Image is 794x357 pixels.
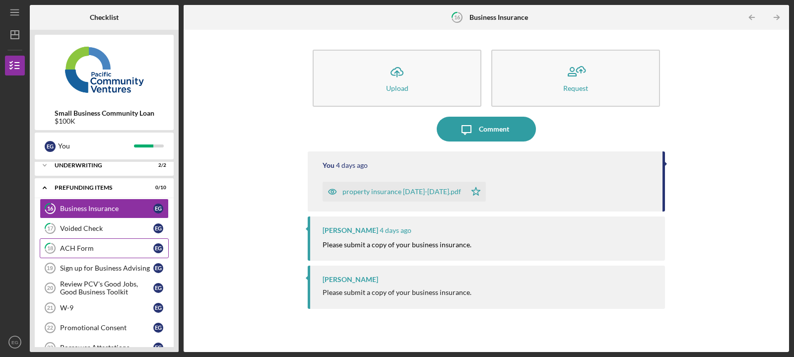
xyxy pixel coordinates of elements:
div: 0 / 10 [148,185,166,191]
button: EG [5,332,25,352]
text: EG [11,340,18,345]
div: Upload [386,84,408,92]
time: 2025-08-29 20:31 [336,161,368,169]
tspan: 21 [47,305,53,311]
button: Request [491,50,660,107]
tspan: 16 [454,14,461,20]
tspan: 17 [47,225,54,232]
a: 16Business InsuranceEG [40,199,169,218]
a: 18ACH FormEG [40,238,169,258]
button: property insurance [DATE]-[DATE].pdf [323,182,486,202]
div: Sign up for Business Advising [60,264,153,272]
a: 21W-9EG [40,298,169,318]
div: E G [45,141,56,152]
div: Promotional Consent [60,324,153,332]
div: Business Insurance [60,205,153,213]
tspan: 19 [47,265,53,271]
button: Upload [313,50,481,107]
div: 2 / 2 [148,162,166,168]
b: Small Business Community Loan [55,109,154,117]
div: You [58,138,134,154]
b: Business Insurance [469,13,528,21]
div: E G [153,204,163,214]
div: Comment [479,117,509,142]
div: E G [153,343,163,353]
time: 2025-08-29 16:50 [380,226,411,234]
tspan: 18 [47,245,53,252]
div: Review PCV's Good Jobs, Good Business Toolkit [60,280,153,296]
tspan: 20 [47,285,53,291]
b: Checklist [90,13,119,21]
img: Product logo [35,40,174,99]
mark: Please submit a copy of your business insurance. [323,240,471,249]
div: E G [153,283,163,293]
a: 17Voided CheckEG [40,218,169,238]
div: E G [153,263,163,273]
div: ACH Form [60,244,153,252]
div: Prefunding Items [55,185,141,191]
tspan: 16 [47,206,54,212]
div: E G [153,243,163,253]
div: Please submit a copy of your business insurance. [323,288,471,296]
tspan: 23 [47,345,53,351]
a: 20Review PCV's Good Jobs, Good Business ToolkitEG [40,278,169,298]
tspan: 22 [47,325,53,331]
div: Underwriting [55,162,141,168]
div: $100K [55,117,154,125]
div: [PERSON_NAME] [323,276,378,284]
div: Request [563,84,588,92]
a: 22Promotional ConsentEG [40,318,169,338]
div: E G [153,323,163,333]
div: You [323,161,334,169]
a: 19Sign up for Business AdvisingEG [40,258,169,278]
div: Voided Check [60,224,153,232]
div: property insurance [DATE]-[DATE].pdf [342,188,461,196]
div: Borrower Attestations [60,344,153,352]
div: E G [153,223,163,233]
div: W-9 [60,304,153,312]
div: [PERSON_NAME] [323,226,378,234]
div: E G [153,303,163,313]
button: Comment [437,117,536,142]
